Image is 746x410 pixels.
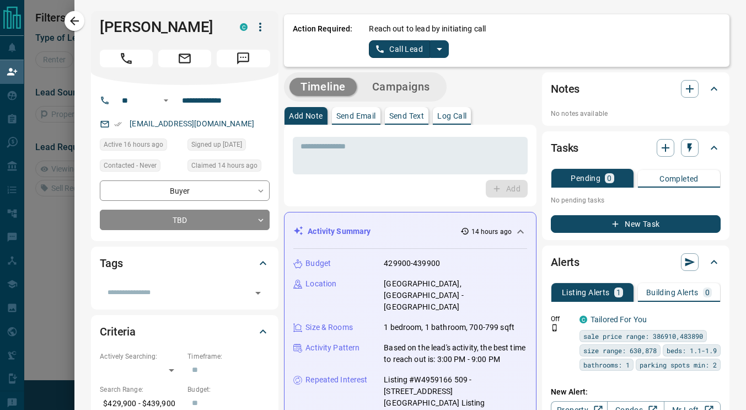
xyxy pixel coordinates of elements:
p: Timeframe: [187,352,270,361]
div: Notes [551,76,721,102]
div: Buyer [100,180,270,201]
p: Building Alerts [646,289,699,296]
p: Off [551,314,573,324]
p: 0 [607,174,611,182]
h2: Tags [100,254,122,272]
button: Timeline [289,78,357,96]
p: No notes available [551,109,721,119]
span: Contacted - Never [104,160,157,171]
div: split button [369,40,449,58]
p: Completed [659,175,699,183]
p: Add Note [289,112,323,120]
div: condos.ca [240,23,248,31]
p: No pending tasks [551,192,721,209]
h1: [PERSON_NAME] [100,18,223,36]
span: Signed up [DATE] [191,139,242,150]
p: Listing Alerts [562,289,610,296]
div: condos.ca [579,316,587,323]
p: [GEOGRAPHIC_DATA], [GEOGRAPHIC_DATA] - [GEOGRAPHIC_DATA] [384,278,527,313]
p: Reach out to lead by initiating call [369,23,486,35]
p: 14 hours ago [471,227,512,237]
h2: Criteria [100,323,136,340]
div: Tasks [551,135,721,161]
span: beds: 1.1-1.9 [667,345,717,356]
div: Tags [100,250,270,276]
p: Based on the lead's activity, the best time to reach out is: 3:00 PM - 9:00 PM [384,342,527,365]
p: 429900-439900 [384,258,440,269]
p: Repeated Interest [305,374,367,386]
p: Actively Searching: [100,352,182,361]
svg: Email Verified [114,120,122,128]
a: [EMAIL_ADDRESS][DOMAIN_NAME] [130,119,254,128]
h2: Alerts [551,253,579,271]
span: size range: 630,878 [583,345,657,356]
p: Send Text [389,112,425,120]
h2: Tasks [551,139,578,157]
p: 0 [705,289,710,296]
p: 1 bedroom, 1 bathroom, 700-799 sqft [384,322,514,333]
button: Campaigns [361,78,441,96]
p: New Alert: [551,386,721,398]
p: 1 [616,289,621,296]
span: Active 16 hours ago [104,139,163,150]
span: Call [100,50,153,67]
div: Fri Aug 15 2025 [100,139,182,154]
p: Send Email [336,112,376,120]
div: TBD [100,210,270,230]
button: Open [159,94,173,107]
span: parking spots min: 2 [640,359,717,370]
h2: Notes [551,80,579,98]
p: Activity Summary [308,226,371,237]
p: Location [305,278,336,290]
p: Search Range: [100,385,182,395]
a: Tailored For You [591,315,647,324]
span: Claimed 14 hours ago [191,160,257,171]
button: New Task [551,215,721,233]
p: Log Call [437,112,466,120]
p: Pending [571,174,600,182]
div: Criteria [100,318,270,345]
div: Fri Aug 15 2025 [187,159,270,175]
div: Activity Summary14 hours ago [293,221,527,242]
span: Email [158,50,211,67]
div: Wed Aug 13 2025 [187,139,270,154]
p: Size & Rooms [305,322,353,333]
p: Action Required: [293,23,352,58]
span: Message [217,50,270,67]
span: bathrooms: 1 [583,359,630,370]
svg: Push Notification Only [551,324,559,332]
div: Alerts [551,249,721,275]
p: Budget: [187,385,270,395]
p: Activity Pattern [305,342,359,354]
button: Open [250,285,266,301]
button: Call Lead [369,40,430,58]
p: Budget [305,258,331,269]
span: sale price range: 386910,483890 [583,331,703,342]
